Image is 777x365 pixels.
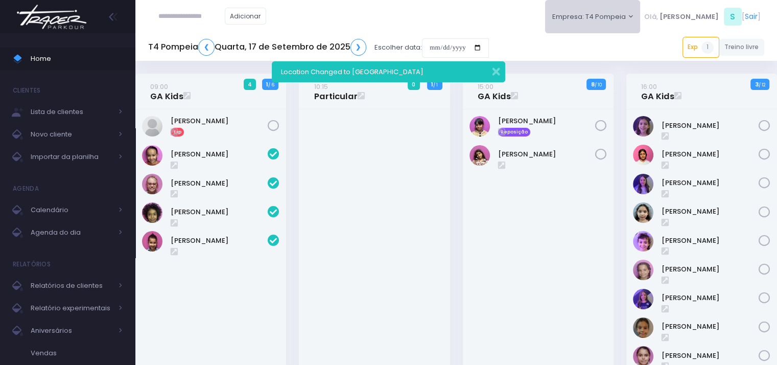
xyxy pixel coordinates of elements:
span: Calendário [31,203,112,217]
span: Location Changed to [GEOGRAPHIC_DATA] [281,67,423,77]
img: Antonella Zappa Marques [633,116,653,136]
small: 10:15 [314,82,328,92]
span: 4 [244,79,256,90]
span: Vendas [31,347,123,360]
small: / 1 [433,82,438,88]
a: [PERSON_NAME] [662,322,759,332]
span: Importar da planilha [31,150,112,164]
a: [PERSON_NAME] [662,178,759,188]
a: [PERSON_NAME] [662,207,759,217]
a: [PERSON_NAME] [171,149,268,159]
span: S [724,8,742,26]
span: Home [31,52,123,65]
a: Treino livre [719,39,765,56]
img: Rosa Widman [633,289,653,309]
a: [PERSON_NAME] [171,178,268,189]
span: Aniversários [31,324,112,337]
a: [PERSON_NAME] [662,293,759,303]
div: Escolher data: [148,36,489,59]
a: [PERSON_NAME] [662,121,759,131]
strong: 1 [431,80,433,88]
div: [ ] [640,5,764,28]
span: [PERSON_NAME] [660,12,719,22]
a: [PERSON_NAME] [662,351,759,361]
span: Reposição [498,128,531,137]
a: [PERSON_NAME] [498,149,595,159]
strong: 8 [591,80,594,88]
h4: Agenda [13,178,39,199]
span: Relatórios de clientes [31,279,112,292]
small: 16:00 [641,82,657,92]
a: ❮ [198,39,215,56]
strong: 1 [266,80,268,88]
h4: Clientes [13,80,40,101]
a: ❯ [350,39,367,56]
a: [PERSON_NAME] [171,116,268,126]
a: Exp1 [682,37,719,57]
a: [PERSON_NAME] [662,149,759,159]
img: Nina Loureiro Andrusyszyn [633,231,653,252]
img: Alice Silveira Grilli [142,116,162,136]
h4: Relatórios [13,254,51,275]
span: Novo cliente [31,128,112,141]
small: / 6 [268,82,274,88]
span: Olá, [644,12,658,22]
h5: T4 Pompeia Quarta, 17 de Setembro de 2025 [148,39,366,56]
a: 15:00GA Kids [478,81,511,102]
a: 16:00GA Kids [641,81,674,102]
a: [PERSON_NAME] [662,264,759,275]
img: Paolla Guerreiro [633,260,653,280]
img: Sofia Ramos Roman Torres [633,317,653,338]
small: 09:00 [150,82,168,92]
img: Luiza Braz [469,145,490,166]
span: 0 [408,79,420,90]
img: Lia Widman [633,174,653,194]
span: 1 [701,41,714,54]
a: Adicionar [225,8,267,25]
a: [PERSON_NAME] [171,207,268,217]
span: Lista de clientes [31,105,112,119]
small: 15:00 [478,82,493,92]
strong: 3 [755,80,759,88]
a: [PERSON_NAME] [498,116,595,126]
a: 09:00GA Kids [150,81,183,102]
img: Júlia Barbosa [142,145,162,166]
small: / 12 [759,82,765,88]
img: STELLA ARAUJO LAGUNA [142,231,162,252]
a: Sair [745,11,758,22]
a: [PERSON_NAME] [171,236,268,246]
img: Clara Sigolo [633,145,653,165]
small: / 10 [594,82,601,88]
img: Paola baldin Barreto Armentano [142,174,162,194]
img: Clarice Lopes [469,116,490,136]
a: 10:15Particular [314,81,358,102]
img: Priscila Vanzolini [142,202,162,223]
span: Agenda do dia [31,226,112,239]
a: [PERSON_NAME] [662,236,759,246]
span: Relatório experimentais [31,302,112,315]
img: Luisa Yen Muller [633,202,653,223]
